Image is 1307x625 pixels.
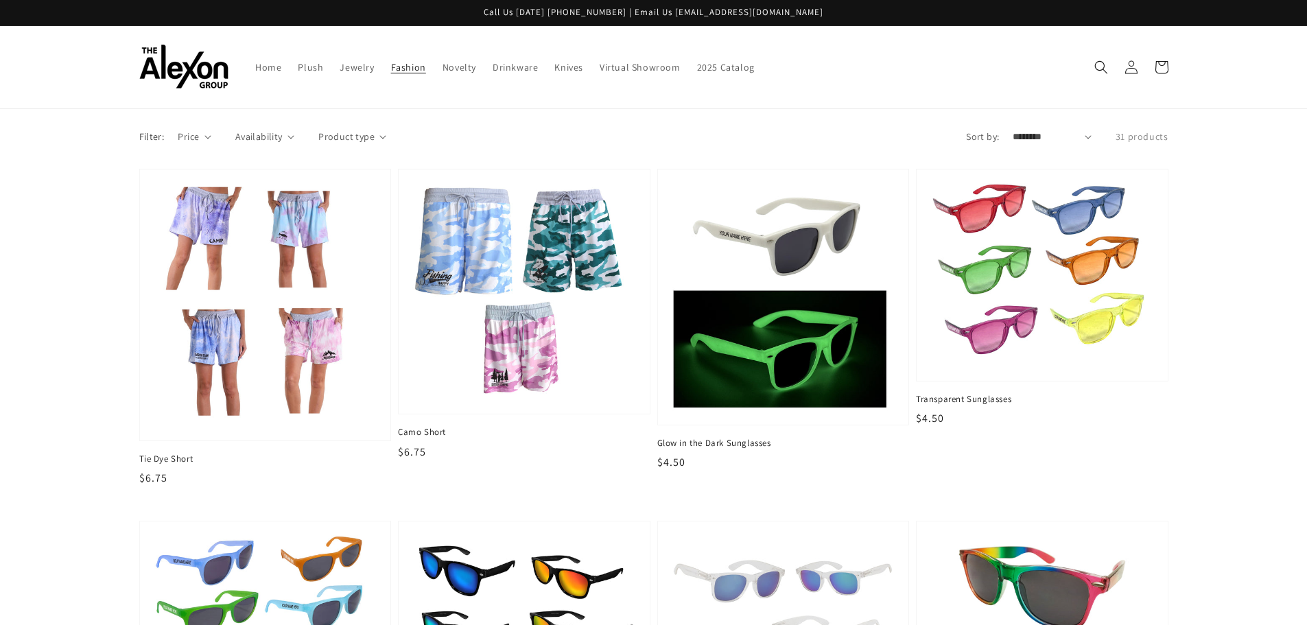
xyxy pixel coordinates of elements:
[318,130,375,144] span: Product type
[235,130,283,144] span: Availability
[331,53,382,82] a: Jewelry
[298,61,323,73] span: Plush
[916,411,944,425] span: $4.50
[916,393,1168,405] span: Transparent Sunglasses
[657,437,910,449] span: Glow in the Dark Sunglasses
[412,183,636,400] img: Camo Short
[255,61,281,73] span: Home
[916,169,1168,427] a: Transparent Sunglasses Transparent Sunglasses $4.50
[178,130,211,144] summary: Price
[178,130,199,144] span: Price
[398,426,650,438] span: Camo Short
[591,53,689,82] a: Virtual Showroom
[554,61,583,73] span: Knives
[697,61,755,73] span: 2025 Catalog
[383,53,434,82] a: Fashion
[657,455,685,469] span: $4.50
[139,169,392,486] a: Tie Dye Short Tie Dye Short $6.75
[139,453,392,465] span: Tie Dye Short
[139,471,167,485] span: $6.75
[398,445,426,459] span: $6.75
[1116,130,1168,144] p: 31 products
[930,183,1154,367] img: Transparent Sunglasses
[340,61,374,73] span: Jewelry
[546,53,591,82] a: Knives
[235,130,294,144] summary: Availability
[398,169,650,460] a: Camo Short Camo Short $6.75
[493,61,538,73] span: Drinkware
[154,183,377,427] img: Tie Dye Short
[290,53,331,82] a: Plush
[139,130,165,144] p: Filter:
[139,45,228,89] img: The Alexon Group
[689,53,763,82] a: 2025 Catalog
[434,53,484,82] a: Novelty
[247,53,290,82] a: Home
[600,61,681,73] span: Virtual Showroom
[966,130,999,144] label: Sort by:
[443,61,476,73] span: Novelty
[672,183,895,411] img: Glow in the Dark Sunglasses
[484,53,546,82] a: Drinkware
[318,130,386,144] summary: Product type
[657,169,910,471] a: Glow in the Dark Sunglasses Glow in the Dark Sunglasses $4.50
[391,61,426,73] span: Fashion
[1086,52,1116,82] summary: Search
